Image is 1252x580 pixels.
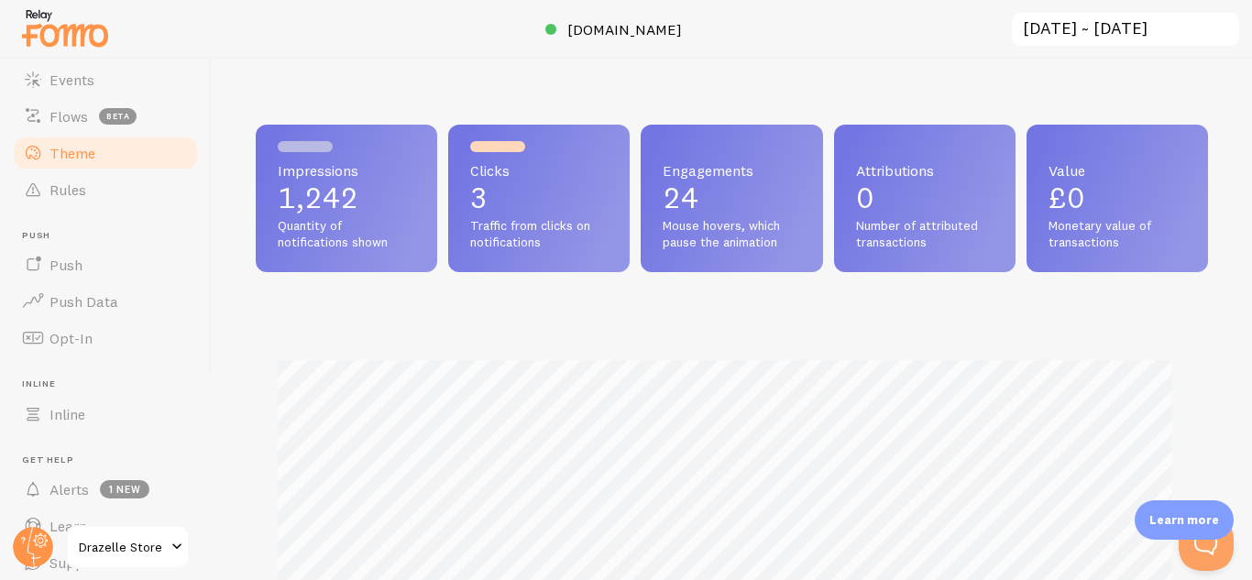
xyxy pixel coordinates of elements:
a: Opt-In [11,320,200,356]
span: Get Help [22,454,200,466]
span: Engagements [663,163,800,178]
iframe: Help Scout Beacon - Open [1179,516,1234,571]
span: Alerts [49,480,89,498]
a: Push Data [11,283,200,320]
span: beta [99,108,137,125]
a: Learn [11,508,200,544]
span: Attributions [856,163,994,178]
p: 24 [663,183,800,213]
span: Events [49,71,94,89]
span: Number of attributed transactions [856,218,994,250]
span: Mouse hovers, which pause the animation [663,218,800,250]
img: fomo-relay-logo-orange.svg [19,5,111,51]
span: Quantity of notifications shown [278,218,415,250]
span: Theme [49,144,95,162]
span: Value [1049,163,1186,178]
a: Alerts 1 new [11,471,200,508]
span: Clicks [470,163,608,178]
p: 1,242 [278,183,415,213]
a: Drazelle Store [66,525,190,569]
span: Traffic from clicks on notifications [470,218,608,250]
span: Flows [49,107,88,126]
span: 1 new [100,480,149,498]
span: Drazelle Store [79,536,166,558]
div: Learn more [1135,500,1234,540]
span: Opt-In [49,329,93,347]
span: Push [49,256,82,274]
span: Push [22,230,200,242]
a: Flows beta [11,98,200,135]
p: 0 [856,183,994,213]
span: Impressions [278,163,415,178]
a: Push [11,246,200,283]
span: Monetary value of transactions [1049,218,1186,250]
a: Rules [11,171,200,208]
a: Events [11,61,200,98]
a: Inline [11,396,200,432]
p: Learn more [1149,511,1219,529]
span: £0 [1049,180,1085,215]
span: Push Data [49,292,118,311]
span: Rules [49,181,86,199]
a: Theme [11,135,200,171]
span: Inline [49,405,85,423]
span: Inline [22,378,200,390]
span: Learn [49,517,87,535]
p: 3 [470,183,608,213]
